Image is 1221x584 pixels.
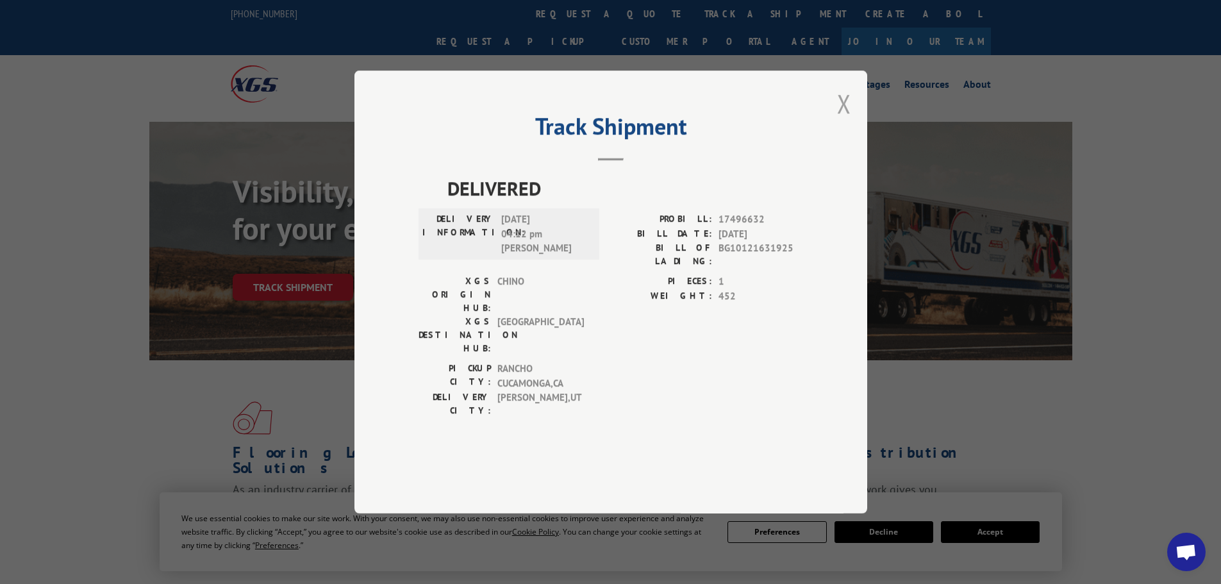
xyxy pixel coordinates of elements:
[419,315,491,355] label: XGS DESTINATION HUB:
[497,315,584,355] span: [GEOGRAPHIC_DATA]
[611,212,712,227] label: PROBILL:
[611,289,712,304] label: WEIGHT:
[497,390,584,417] span: [PERSON_NAME] , UT
[718,274,803,289] span: 1
[501,212,588,256] span: [DATE] 04:12 pm [PERSON_NAME]
[419,390,491,417] label: DELIVERY CITY:
[419,362,491,390] label: PICKUP CITY:
[718,289,803,304] span: 452
[837,87,851,121] button: Close modal
[718,241,803,268] span: BG10121631925
[422,212,495,256] label: DELIVERY INFORMATION:
[419,117,803,142] h2: Track Shipment
[611,241,712,268] label: BILL OF LADING:
[718,227,803,242] span: [DATE]
[447,174,803,203] span: DELIVERED
[497,362,584,390] span: RANCHO CUCAMONGA , CA
[419,274,491,315] label: XGS ORIGIN HUB:
[718,212,803,227] span: 17496632
[497,274,584,315] span: CHINO
[611,227,712,242] label: BILL DATE:
[611,274,712,289] label: PIECES:
[1167,533,1206,571] div: Open chat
